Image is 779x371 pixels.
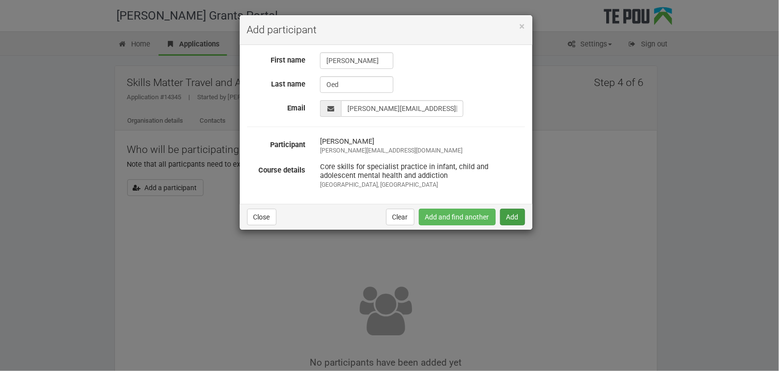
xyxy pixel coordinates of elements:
[258,166,305,175] span: Course details
[320,146,525,155] div: [PERSON_NAME][EMAIL_ADDRESS][DOMAIN_NAME]
[320,162,525,189] div: Core skills for specialist practice in infant, child and adolescent mental health and addiction
[520,21,525,32] span: ×
[271,80,305,88] span: Last name
[247,209,276,225] button: Close
[320,137,525,155] div: [PERSON_NAME]
[287,104,305,112] span: Email
[270,140,305,149] span: Participant
[386,209,414,225] button: Clear
[341,100,463,117] input: name@domain.com
[500,209,525,225] button: Add
[247,22,525,37] h4: Add participant
[271,56,305,65] span: First name
[520,22,525,32] button: Close
[419,209,496,225] button: Add and find another
[320,180,525,189] div: [GEOGRAPHIC_DATA], [GEOGRAPHIC_DATA]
